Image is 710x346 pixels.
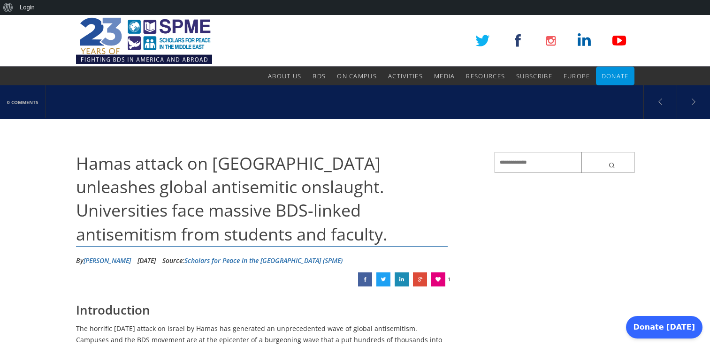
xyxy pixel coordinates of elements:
span: Resources [466,72,505,80]
a: Resources [466,67,505,85]
img: SPME [76,15,212,67]
a: Media [434,67,455,85]
span: Hamas attack on [GEOGRAPHIC_DATA] unleashes global antisemitic onslaught. Universities face massi... [76,152,387,246]
span: 1 [448,272,450,286]
span: Media [434,72,455,80]
span: Donate [602,72,629,80]
a: Europe [564,67,590,85]
a: Hamas attack on Gaza unleashes global antisemitic onslaught. Universities face massive BDS-linked... [413,272,427,286]
a: Scholars for Peace in the [GEOGRAPHIC_DATA] (SPME) [184,256,343,265]
li: [DATE] [137,254,156,268]
a: [PERSON_NAME] [84,256,131,265]
a: BDS [313,67,326,85]
a: About Us [268,67,301,85]
a: Activities [388,67,423,85]
li: By [76,254,131,268]
span: About Us [268,72,301,80]
a: Subscribe [516,67,552,85]
a: Hamas attack on Gaza unleashes global antisemitic onslaught. Universities face massive BDS-linked... [376,272,390,286]
span: Europe [564,72,590,80]
span: On Campus [337,72,377,80]
a: Donate [602,67,629,85]
a: Hamas attack on Gaza unleashes global antisemitic onslaught. Universities face massive BDS-linked... [358,272,372,286]
div: Source: [162,254,343,268]
a: On Campus [337,67,377,85]
a: Hamas attack on Gaza unleashes global antisemitic onslaught. Universities face massive BDS-linked... [395,272,409,286]
span: Activities [388,72,423,80]
h3: Introduction [76,301,448,318]
span: Subscribe [516,72,552,80]
span: BDS [313,72,326,80]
